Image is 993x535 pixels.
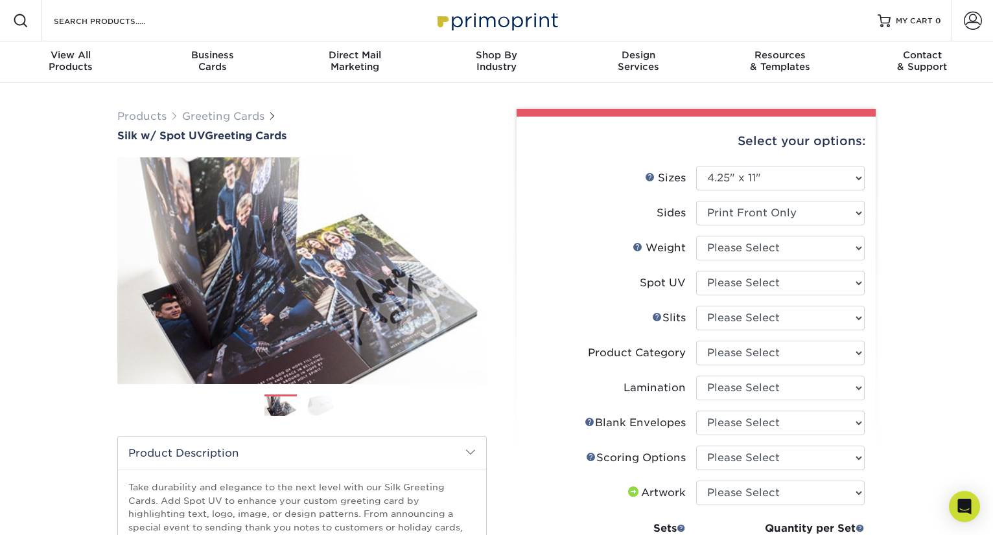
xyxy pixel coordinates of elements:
div: Slits [652,310,686,326]
div: Services [567,49,709,73]
img: Greeting Cards 02 [308,395,340,415]
a: Silk w/ Spot UVGreeting Cards [117,130,487,142]
div: Product Category [588,345,686,361]
a: Products [117,110,167,122]
h2: Product Description [118,437,486,470]
div: Scoring Options [586,450,686,466]
img: Greeting Cards 01 [264,395,297,418]
div: Open Intercom Messenger [949,491,980,522]
img: Silk w/ Spot UV 01 [117,143,487,398]
div: Spot UV [640,275,686,291]
span: Direct Mail [284,49,426,61]
div: & Templates [709,49,851,73]
h1: Greeting Cards [117,130,487,142]
a: Greeting Cards [182,110,264,122]
span: 0 [935,16,941,25]
input: SEARCH PRODUCTS..... [53,13,179,28]
div: Industry [426,49,568,73]
span: MY CART [896,16,933,27]
span: Business [142,49,284,61]
img: Primoprint [432,6,561,34]
a: DesignServices [567,41,709,83]
div: Weight [633,240,686,256]
div: & Support [851,49,993,73]
span: Contact [851,49,993,61]
a: Resources& Templates [709,41,851,83]
div: Lamination [624,380,686,396]
div: Blank Envelopes [585,415,686,431]
div: Select your options: [527,117,865,166]
div: Sizes [645,170,686,186]
div: Marketing [284,49,426,73]
div: Cards [142,49,284,73]
span: Design [567,49,709,61]
a: BusinessCards [142,41,284,83]
a: Contact& Support [851,41,993,83]
div: Sides [657,205,686,221]
span: Resources [709,49,851,61]
div: Artwork [625,485,686,501]
a: Shop ByIndustry [426,41,568,83]
a: Direct MailMarketing [284,41,426,83]
span: Silk w/ Spot UV [117,130,205,142]
span: Shop By [426,49,568,61]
